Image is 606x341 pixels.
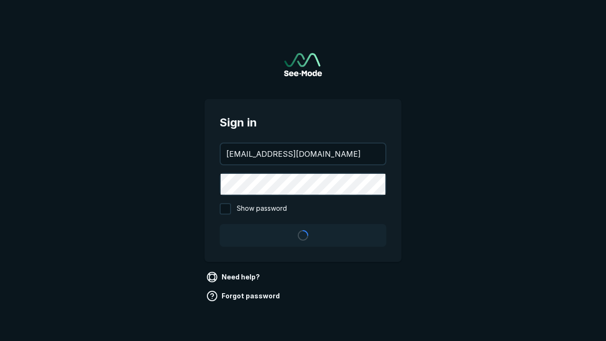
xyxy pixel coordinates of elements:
input: your@email.com [221,144,385,164]
a: Need help? [205,269,264,285]
a: Forgot password [205,288,284,304]
span: Show password [237,203,287,215]
a: Go to sign in [284,53,322,76]
span: Sign in [220,114,386,131]
img: See-Mode Logo [284,53,322,76]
